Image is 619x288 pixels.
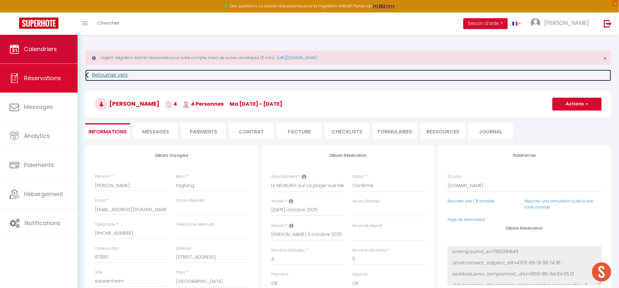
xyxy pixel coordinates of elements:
label: Prénom [95,174,110,180]
li: Facture [277,123,322,139]
h4: Détails Voyageur [95,153,249,158]
span: Messages [24,103,53,111]
label: Email alternatif [176,198,204,204]
a: >>> ICI <<<< [373,3,395,9]
label: Heure d'arrivée [353,198,380,204]
span: Réservations [24,74,61,82]
button: Besoin d'aide ? [463,18,508,29]
span: Paiements [24,161,54,169]
a: ... [PERSON_NAME] [526,12,597,35]
div: Urgent : Migration Airbnb nécessaire pour votre compte, merci de suivre ces étapes (5 min) - [85,50,611,65]
span: 4 [165,100,177,108]
label: Adresse [176,246,191,252]
span: Analytics [24,132,50,140]
button: Close [604,56,607,61]
span: [PERSON_NAME] [545,19,589,27]
li: CHECKLISTS [325,123,370,139]
span: Messages [142,128,169,135]
a: [URL][DOMAIN_NAME] [277,55,317,60]
h4: Détails Réservation [271,153,425,158]
div: Ouvrir le chat [592,262,611,282]
label: Source [448,174,461,180]
a: Reporter une annulation suite à une carte invalide [525,198,593,210]
span: [PERSON_NAME] [95,100,159,108]
h4: Détails Réservation [448,226,602,231]
label: Téléphone alternatif [176,222,214,228]
button: Actions [553,98,602,110]
label: Code postal [95,246,118,252]
label: Nom [176,174,185,180]
label: Nombre d'adultes [271,247,305,254]
li: Informations [85,123,130,139]
span: × [604,54,607,62]
span: Calendriers [24,45,57,53]
span: 4 Personnes [183,100,224,108]
label: Arrivée [271,198,284,204]
li: Contrat [229,123,274,139]
a: Chercher [93,12,124,35]
li: Paiements [181,123,226,139]
label: Nombre d'enfants [353,247,387,254]
span: Notifications [25,219,61,227]
li: Ressources [421,123,465,139]
li: Journal [469,123,513,139]
span: Hébergement [24,190,63,198]
label: Téléphone [95,222,115,228]
img: logout [604,19,612,27]
span: Chercher [97,19,119,26]
a: Page de réservation [448,217,485,222]
li: FORMULAIRES [373,123,417,139]
img: ... [531,18,540,28]
label: Ville [95,269,103,276]
a: Retourner vers [85,70,611,81]
h4: Plateformes [448,153,602,158]
span: ma [DATE] - [DATE] [230,100,282,108]
label: Appartement [271,174,297,180]
img: Super Booking [19,18,58,29]
label: Email [95,198,105,204]
label: Statut [353,174,364,180]
a: Reporter une CB invalide [448,198,495,204]
label: Pays [176,269,185,276]
label: Départ [271,223,284,229]
label: Heure de départ [353,223,383,229]
label: Deposit [353,271,368,277]
label: Payment [271,271,288,277]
